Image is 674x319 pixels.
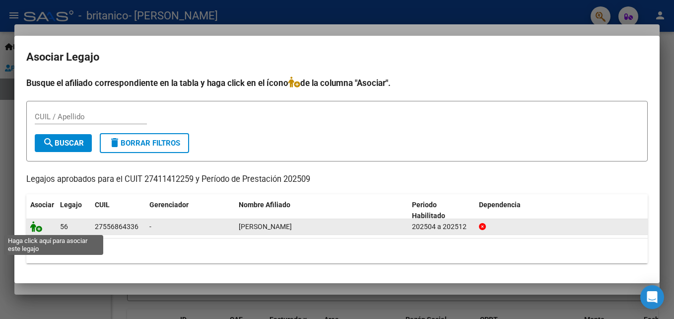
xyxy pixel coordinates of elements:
[26,173,648,186] p: Legajos aprobados para el CUIT 27411412259 y Período de Prestación 202509
[26,194,56,227] datatable-header-cell: Asociar
[412,201,445,220] span: Periodo Habilitado
[408,194,475,227] datatable-header-cell: Periodo Habilitado
[475,194,648,227] datatable-header-cell: Dependencia
[91,194,145,227] datatable-header-cell: CUIL
[109,139,180,148] span: Borrar Filtros
[145,194,235,227] datatable-header-cell: Gerenciador
[239,223,292,231] span: GROSSO VALENTINA BAHIANA
[60,223,68,231] span: 56
[235,194,408,227] datatable-header-cell: Nombre Afiliado
[100,133,189,153] button: Borrar Filtros
[26,239,648,263] div: 1 registros
[239,201,290,209] span: Nombre Afiliado
[26,77,648,89] h4: Busque el afiliado correspondiente en la tabla y haga click en el ícono de la columna "Asociar".
[30,201,54,209] span: Asociar
[95,201,110,209] span: CUIL
[43,139,84,148] span: Buscar
[95,221,138,233] div: 27556864336
[60,201,82,209] span: Legajo
[35,134,92,152] button: Buscar
[149,201,189,209] span: Gerenciador
[56,194,91,227] datatable-header-cell: Legajo
[412,221,471,233] div: 202504 a 202512
[640,285,664,309] div: Open Intercom Messenger
[109,137,121,149] mat-icon: delete
[26,48,648,67] h2: Asociar Legajo
[43,137,55,149] mat-icon: search
[149,223,151,231] span: -
[479,201,521,209] span: Dependencia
